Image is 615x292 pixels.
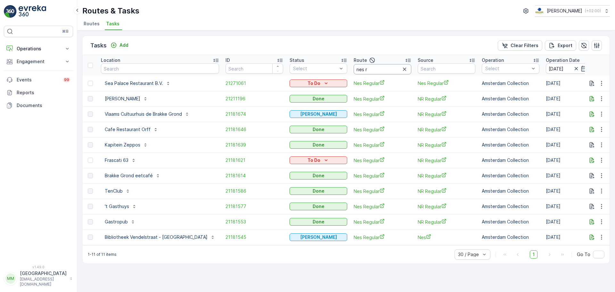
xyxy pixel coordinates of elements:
td: Amsterdam Collection [479,214,543,229]
div: Toggle Row Selected [88,204,93,209]
td: Amsterdam Collection [479,137,543,153]
a: Reports [4,86,73,99]
button: To Do [290,156,347,164]
img: logo_light-DOdMpM7g.png [19,5,46,18]
p: Sea Palace Restaurant B.V. [105,80,163,87]
div: Toggle Row Selected [88,219,93,224]
a: Nes Regular [354,80,411,87]
a: 21181674 [225,111,283,117]
div: MM [5,273,16,284]
p: Select [485,65,529,72]
p: Done [313,203,324,210]
p: [PERSON_NAME] [105,96,140,102]
p: [GEOGRAPHIC_DATA] [20,270,67,277]
p: Reports [17,89,70,96]
a: 21181639 [225,142,283,148]
span: Nes Regular [354,96,411,102]
div: Toggle Row Selected [88,158,93,163]
p: Source [418,57,433,63]
button: Export [545,40,576,51]
a: 21181621 [225,157,283,163]
a: NR Regular [418,172,475,179]
button: Geen Afval [290,110,347,118]
td: Amsterdam Collection [479,76,543,91]
div: Toggle Row Selected [88,127,93,132]
img: basis-logo_rgb2x.png [535,7,544,14]
p: Bibliotheek Vendelstraat - [GEOGRAPHIC_DATA] [105,234,208,240]
button: Gastropub [101,217,139,227]
input: Search [354,64,411,74]
button: [PERSON_NAME](+02:00) [535,5,610,17]
button: Clear Filters [498,40,542,51]
p: ID [225,57,230,63]
button: Done [290,187,347,195]
p: Documents [17,102,70,109]
a: NR Regular [418,96,475,102]
p: Frascati 63 [105,157,128,163]
p: Done [313,126,324,133]
button: Brakke Grond eetcafé [101,171,164,181]
div: Toggle Row Selected [88,112,93,117]
span: Nes Regular [354,203,411,210]
p: Done [313,172,324,179]
a: NR Regular [418,111,475,118]
p: Operation Date [546,57,580,63]
p: Engagement [17,58,60,65]
a: 21271061 [225,80,283,87]
span: v 1.49.0 [4,265,73,269]
a: Nes Regular [418,80,475,87]
p: [EMAIL_ADDRESS][DOMAIN_NAME] [20,277,67,287]
button: Done [290,95,347,103]
p: [PERSON_NAME] [547,8,582,14]
button: Sea Palace Restaurant B.V. [101,78,175,88]
button: To Do [290,79,347,87]
a: 21181614 [225,172,283,179]
p: 't Gasthuys [105,203,129,210]
button: Add [108,41,131,49]
span: NR Regular [418,219,475,225]
button: Cafe Restaurant Orff [101,124,162,135]
p: Tasks [90,41,107,50]
div: Toggle Row Selected [88,81,93,86]
td: Amsterdam Collection [479,183,543,199]
a: Nes Regular [354,234,411,241]
p: To Do [307,80,320,87]
a: Nes Regular [354,188,411,195]
button: 't Gasthuys [101,201,141,212]
a: NR Regular [418,142,475,148]
button: Frascati 63 [101,155,140,165]
a: NR Regular [418,157,475,164]
td: Amsterdam Collection [479,122,543,137]
p: Done [313,188,324,194]
p: To Do [307,157,320,163]
td: Amsterdam Collection [479,106,543,122]
p: Done [313,96,324,102]
button: Kapitein Zeppos [101,140,152,150]
a: Nes Regular [354,219,411,225]
div: Toggle Row Selected [88,96,93,101]
p: Route [354,57,367,63]
td: Amsterdam Collection [479,229,543,245]
a: NR Regular [418,203,475,210]
span: Nes Regular [354,157,411,164]
p: Gastropub [105,219,128,225]
p: Operation [482,57,504,63]
button: Operations [4,42,73,55]
a: 21181646 [225,126,283,133]
a: 21181577 [225,203,283,210]
button: Done [290,203,347,210]
a: 21181553 [225,219,283,225]
a: Nes [418,234,475,241]
td: Amsterdam Collection [479,153,543,168]
a: Events99 [4,73,73,86]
